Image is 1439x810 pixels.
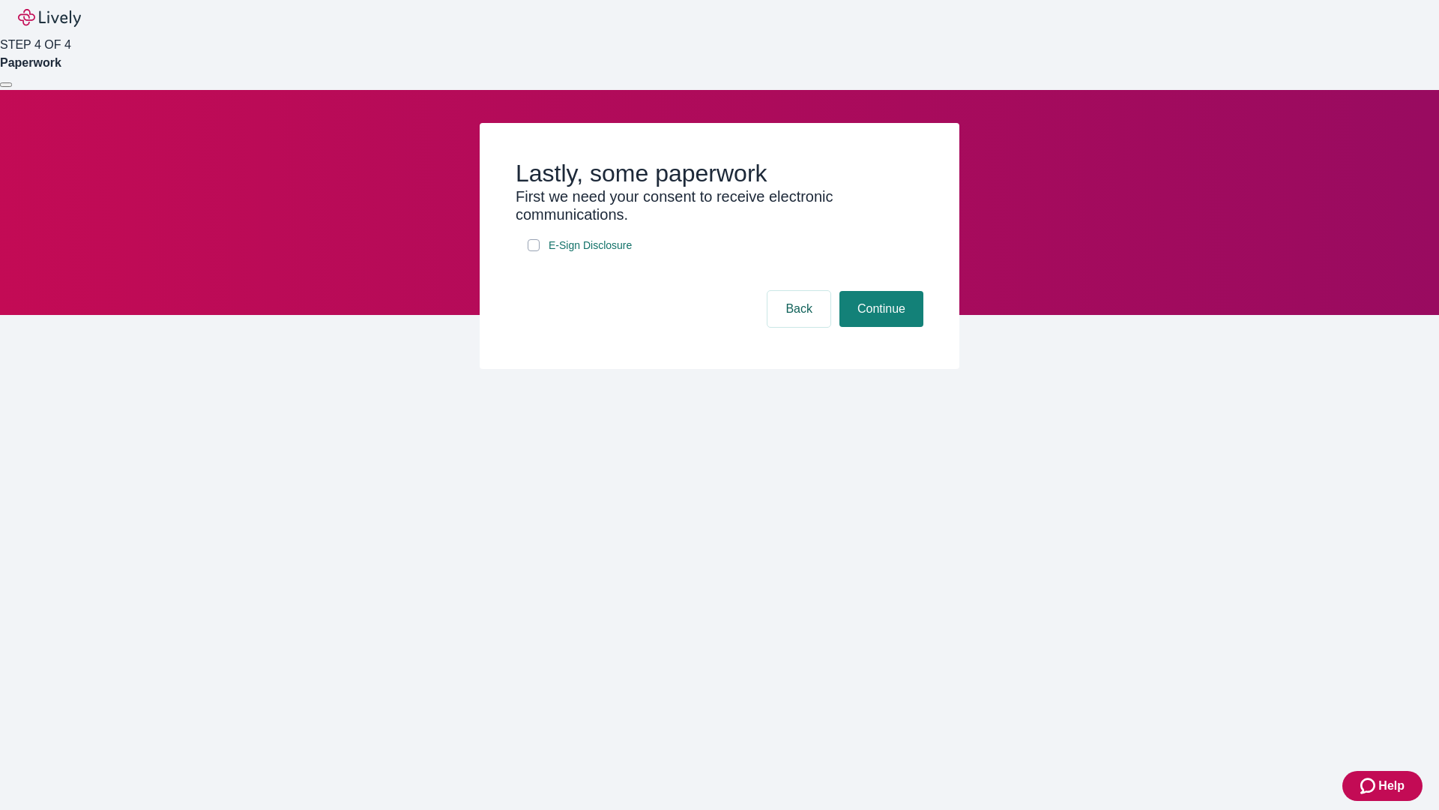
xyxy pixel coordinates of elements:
span: Help [1378,777,1405,795]
button: Continue [839,291,923,327]
svg: Zendesk support icon [1360,777,1378,795]
button: Zendesk support iconHelp [1342,771,1423,801]
button: Back [767,291,830,327]
a: e-sign disclosure document [546,236,635,255]
img: Lively [18,9,81,27]
span: E-Sign Disclosure [549,238,632,253]
h3: First we need your consent to receive electronic communications. [516,187,923,223]
h2: Lastly, some paperwork [516,159,923,187]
